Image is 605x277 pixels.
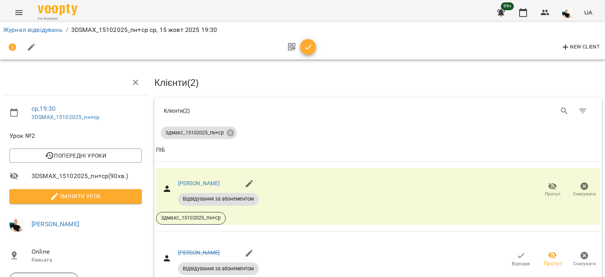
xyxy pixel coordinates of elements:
[32,171,142,181] span: 3DSMAX_15102025_пн+ср ( 90 хв. )
[164,107,372,115] div: Клієнти ( 2 )
[156,214,225,221] span: 3дмакс_15102025_пн+ср
[505,248,537,270] button: Відвідав
[584,8,592,17] span: UA
[16,151,135,160] span: Попередні уроки
[555,102,574,121] button: Search
[71,25,217,35] p: 3DSMAX_15102025_пн+ср ср, 15 жовт 2025 19:30
[32,220,79,228] a: [PERSON_NAME]
[32,256,142,264] p: Кімната
[544,260,562,268] span: Прогул
[38,4,77,15] img: Voopty Logo
[3,25,602,35] nav: breadcrumb
[32,114,100,120] a: 3DSMAX_15102025_пн+ср
[561,43,600,52] span: New Client
[512,260,530,267] span: Відвідав
[9,3,28,22] button: Menu
[9,216,25,232] img: 2e6d442a9baee0bd4f1da5782b80a39b.jpg
[16,191,135,201] span: Змінити урок
[568,248,600,270] button: Скасувати
[154,98,602,123] div: Table Toolbar
[32,247,142,257] span: Online
[9,131,142,141] span: Урок №2
[161,126,237,139] div: 3дмакс_15102025_пн+ср
[156,145,600,155] span: ПІБ
[573,260,596,267] span: Скасувати
[178,265,259,272] span: Відвідування за абонементом
[32,105,56,112] a: ср , 19:30
[568,179,600,201] button: Скасувати
[559,41,602,54] button: New Client
[178,180,220,186] a: [PERSON_NAME]
[66,25,68,35] li: /
[9,189,142,203] button: Змінити урок
[38,16,77,21] span: For Business
[581,5,596,20] button: UA
[537,248,569,270] button: Прогул
[501,2,514,10] span: 99+
[536,179,568,201] button: Прогул
[562,7,573,18] img: 2e6d442a9baee0bd4f1da5782b80a39b.jpg
[3,26,63,33] a: Журнал відвідувань
[9,149,142,163] button: Попередні уроки
[161,129,228,136] span: 3дмакс_15102025_пн+ср
[573,191,596,197] span: Скасувати
[154,78,602,88] h3: Клієнти ( 2 )
[545,191,560,197] span: Прогул
[573,102,592,121] button: Фільтр
[156,145,165,155] div: ПІБ
[178,195,259,203] span: Відвідування за абонементом
[156,145,165,155] div: Sort
[178,249,220,256] a: [PERSON_NAME]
